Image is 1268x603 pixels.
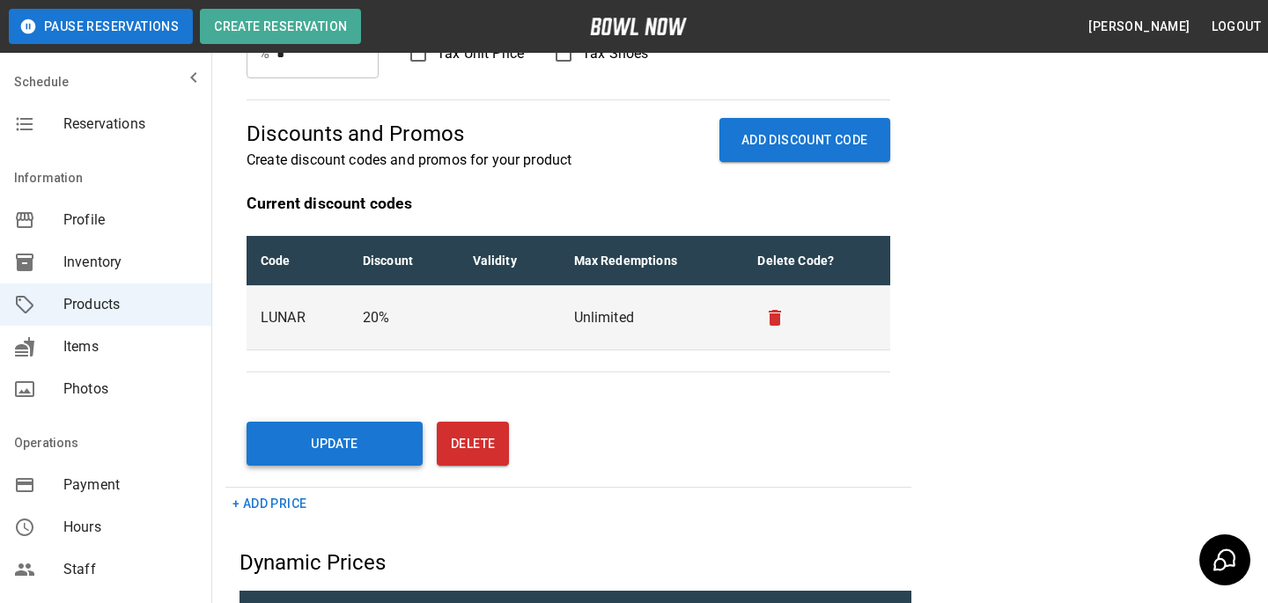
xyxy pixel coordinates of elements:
[225,488,313,520] button: + Add Price
[63,114,197,135] span: Reservations
[63,210,197,231] span: Profile
[63,474,197,496] span: Payment
[437,422,509,466] button: Delete
[247,192,890,215] p: Current discount codes
[590,18,687,35] img: logo
[247,422,423,466] button: Update
[459,236,560,286] th: Validity
[261,307,335,328] p: LUNAR
[719,118,890,163] button: ADD DISCOUNT CODE
[1205,11,1268,43] button: Logout
[63,559,197,580] span: Staff
[63,252,197,273] span: Inventory
[1081,11,1197,43] button: [PERSON_NAME]
[63,294,197,315] span: Products
[247,118,571,150] p: Discounts and Promos
[240,548,911,577] h5: Dynamic Prices
[200,9,361,44] button: Create Reservation
[63,379,197,400] span: Photos
[757,300,792,335] button: remove
[63,336,197,357] span: Items
[560,236,744,286] th: Max Redemptions
[437,43,524,64] span: Tax Unit Price
[247,236,890,350] table: sticky table
[259,43,269,64] p: %
[574,307,730,328] p: Unlimited
[63,517,197,538] span: Hours
[349,236,459,286] th: Discount
[743,236,889,286] th: Delete Code?
[582,43,648,64] span: Tax Shoes
[363,307,445,328] p: 20 %
[9,9,193,44] button: Pause Reservations
[247,236,349,286] th: Code
[247,150,571,171] p: Create discount codes and promos for your product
